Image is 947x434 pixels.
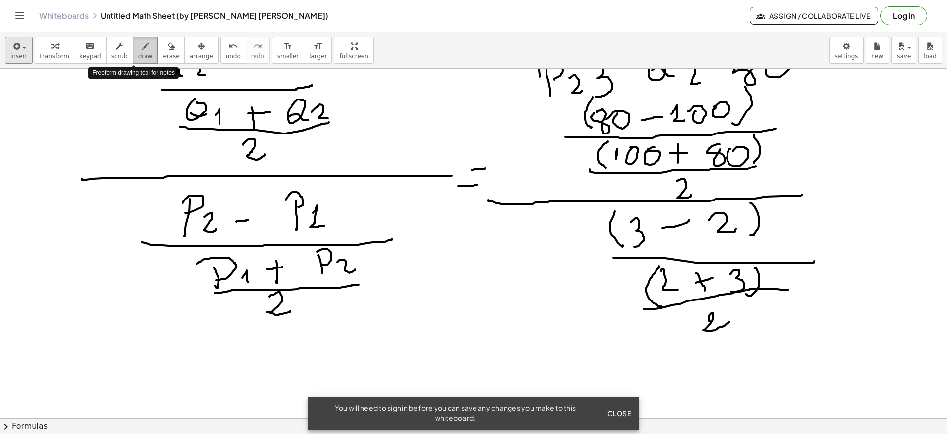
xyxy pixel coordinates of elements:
[607,409,631,418] span: Close
[228,40,238,52] i: undo
[866,37,889,64] button: new
[835,53,858,60] span: settings
[133,37,158,64] button: draw
[184,37,219,64] button: arrange
[277,53,299,60] span: smaller
[897,53,911,60] span: save
[226,53,241,60] span: undo
[339,53,368,60] span: fullscreen
[163,53,179,60] span: erase
[111,53,128,60] span: scrub
[829,37,864,64] button: settings
[138,53,153,60] span: draw
[106,37,133,64] button: scrub
[253,40,262,52] i: redo
[79,53,101,60] span: keypad
[88,67,179,79] div: Freeform drawing tool for notes
[758,11,870,20] span: Assign / Collaborate Live
[251,53,264,60] span: redo
[891,37,916,64] button: save
[190,53,213,60] span: arrange
[918,37,942,64] button: load
[39,11,89,21] a: Whiteboards
[10,53,27,60] span: insert
[924,53,937,60] span: load
[35,37,74,64] button: transform
[5,37,33,64] button: insert
[316,403,595,423] div: You will need to sign in before you can save any changes you make to this whiteboard.
[12,8,28,24] button: Toggle navigation
[309,53,327,60] span: larger
[313,40,323,52] i: format_size
[880,6,927,25] button: Log in
[85,40,95,52] i: keyboard
[246,37,270,64] button: redoredo
[40,53,69,60] span: transform
[750,7,878,25] button: Assign / Collaborate Live
[334,37,373,64] button: fullscreen
[283,40,292,52] i: format_size
[74,37,107,64] button: keyboardkeypad
[157,37,184,64] button: erase
[603,404,635,422] button: Close
[220,37,246,64] button: undoundo
[304,37,332,64] button: format_sizelarger
[871,53,883,60] span: new
[272,37,304,64] button: format_sizesmaller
